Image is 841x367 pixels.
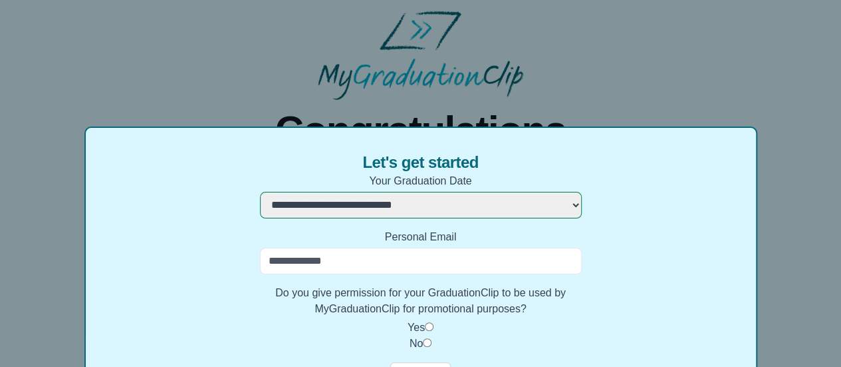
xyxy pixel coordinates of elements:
[362,152,478,173] span: Let's get started
[260,285,582,317] label: Do you give permission for your GraduationClip to be used by MyGraduationClip for promotional pur...
[408,322,425,333] label: Yes
[410,338,423,349] label: No
[260,173,582,189] label: Your Graduation Date
[260,229,582,245] label: Personal Email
